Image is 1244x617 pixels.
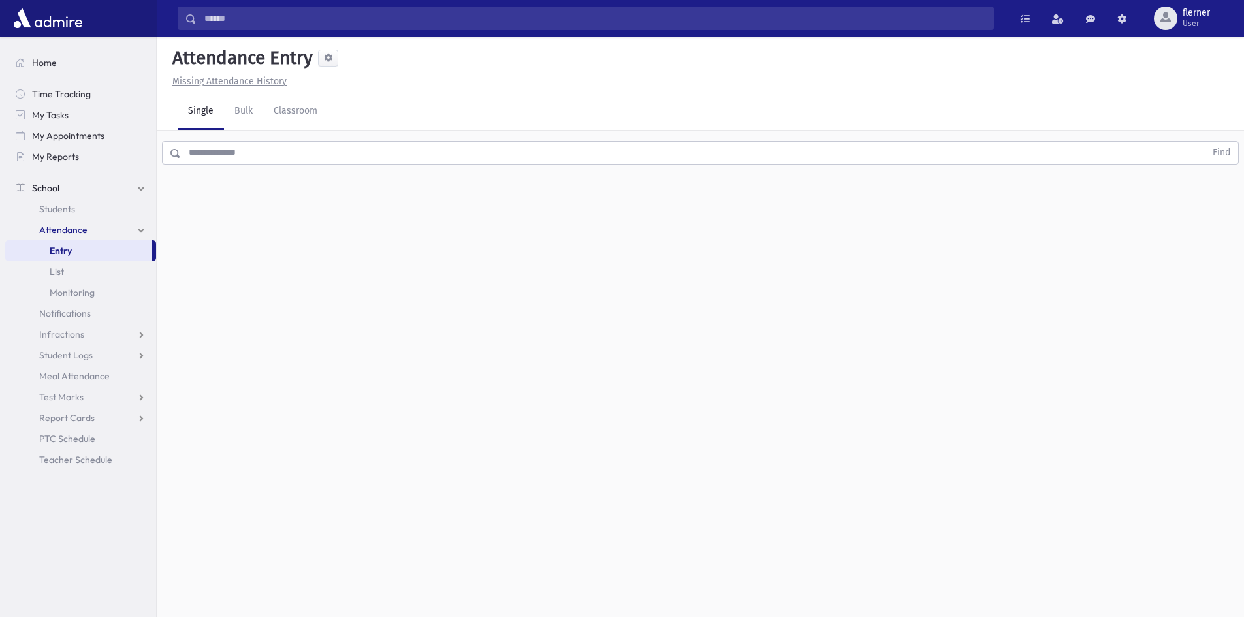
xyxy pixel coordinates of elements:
span: Infractions [39,328,84,340]
a: School [5,178,156,198]
span: Teacher Schedule [39,454,112,466]
span: Home [32,57,57,69]
span: Attendance [39,224,88,236]
span: Entry [50,245,72,257]
img: AdmirePro [10,5,86,31]
a: Students [5,198,156,219]
h5: Attendance Entry [167,47,313,69]
span: PTC Schedule [39,433,95,445]
span: Notifications [39,308,91,319]
span: My Appointments [32,130,104,142]
span: Report Cards [39,412,95,424]
a: My Appointments [5,125,156,146]
a: Report Cards [5,407,156,428]
a: Attendance [5,219,156,240]
a: My Reports [5,146,156,167]
a: Test Marks [5,387,156,407]
button: Find [1205,142,1238,164]
span: Monitoring [50,287,95,298]
a: Missing Attendance History [167,76,287,87]
span: List [50,266,64,277]
u: Missing Attendance History [172,76,287,87]
a: Teacher Schedule [5,449,156,470]
span: Time Tracking [32,88,91,100]
span: Meal Attendance [39,370,110,382]
span: Student Logs [39,349,93,361]
a: Home [5,52,156,73]
a: Monitoring [5,282,156,303]
a: Notifications [5,303,156,324]
span: My Reports [32,151,79,163]
a: List [5,261,156,282]
span: flerner [1183,8,1210,18]
span: My Tasks [32,109,69,121]
span: School [32,182,59,194]
span: Students [39,203,75,215]
input: Search [197,7,993,30]
a: Time Tracking [5,84,156,104]
a: Meal Attendance [5,366,156,387]
a: PTC Schedule [5,428,156,449]
a: Bulk [224,93,263,130]
a: Entry [5,240,152,261]
a: Student Logs [5,345,156,366]
span: Test Marks [39,391,84,403]
span: User [1183,18,1210,29]
a: Classroom [263,93,328,130]
a: Single [178,93,224,130]
a: Infractions [5,324,156,345]
a: My Tasks [5,104,156,125]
